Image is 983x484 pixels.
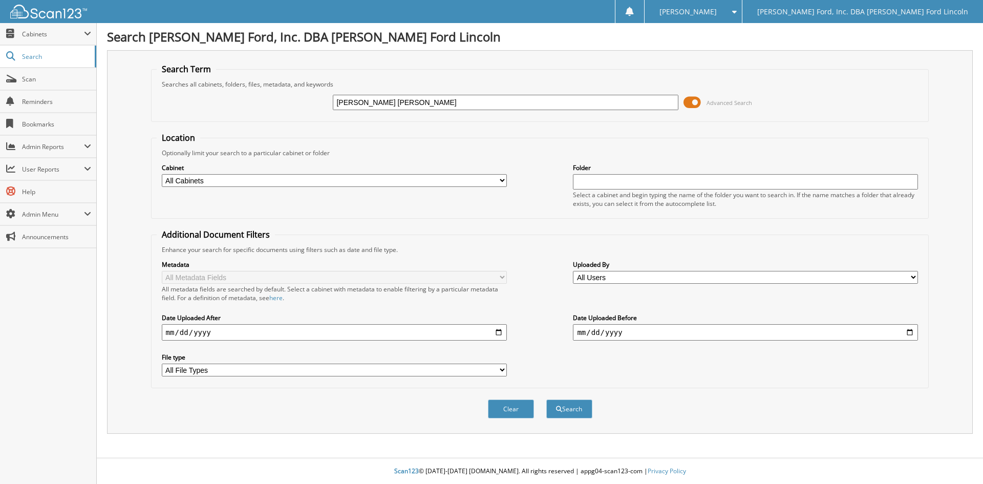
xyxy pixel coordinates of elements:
[757,9,968,15] span: [PERSON_NAME] Ford, Inc. DBA [PERSON_NAME] Ford Lincoln
[22,97,91,106] span: Reminders
[162,163,507,172] label: Cabinet
[162,260,507,269] label: Metadata
[269,293,283,302] a: here
[22,30,84,38] span: Cabinets
[157,64,216,75] legend: Search Term
[394,467,419,475] span: Scan123
[22,75,91,83] span: Scan
[573,260,918,269] label: Uploaded By
[162,324,507,341] input: start
[157,229,275,240] legend: Additional Document Filters
[22,142,84,151] span: Admin Reports
[707,99,752,107] span: Advanced Search
[659,9,717,15] span: [PERSON_NAME]
[932,435,983,484] iframe: Chat Widget
[107,28,973,45] h1: Search [PERSON_NAME] Ford, Inc. DBA [PERSON_NAME] Ford Lincoln
[157,245,924,254] div: Enhance your search for specific documents using filters such as date and file type.
[97,459,983,484] div: © [DATE]-[DATE] [DOMAIN_NAME]. All rights reserved | appg04-scan123-com |
[162,353,507,362] label: File type
[22,52,90,61] span: Search
[22,165,84,174] span: User Reports
[22,187,91,196] span: Help
[157,80,924,89] div: Searches all cabinets, folders, files, metadata, and keywords
[157,132,200,143] legend: Location
[573,191,918,208] div: Select a cabinet and begin typing the name of the folder you want to search in. If the name match...
[488,399,534,418] button: Clear
[162,285,507,302] div: All metadata fields are searched by default. Select a cabinet with metadata to enable filtering b...
[546,399,592,418] button: Search
[157,149,924,157] div: Optionally limit your search to a particular cabinet or folder
[162,313,507,322] label: Date Uploaded After
[573,324,918,341] input: end
[22,210,84,219] span: Admin Menu
[22,120,91,129] span: Bookmarks
[10,5,87,18] img: scan123-logo-white.svg
[573,313,918,322] label: Date Uploaded Before
[648,467,686,475] a: Privacy Policy
[573,163,918,172] label: Folder
[22,233,91,241] span: Announcements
